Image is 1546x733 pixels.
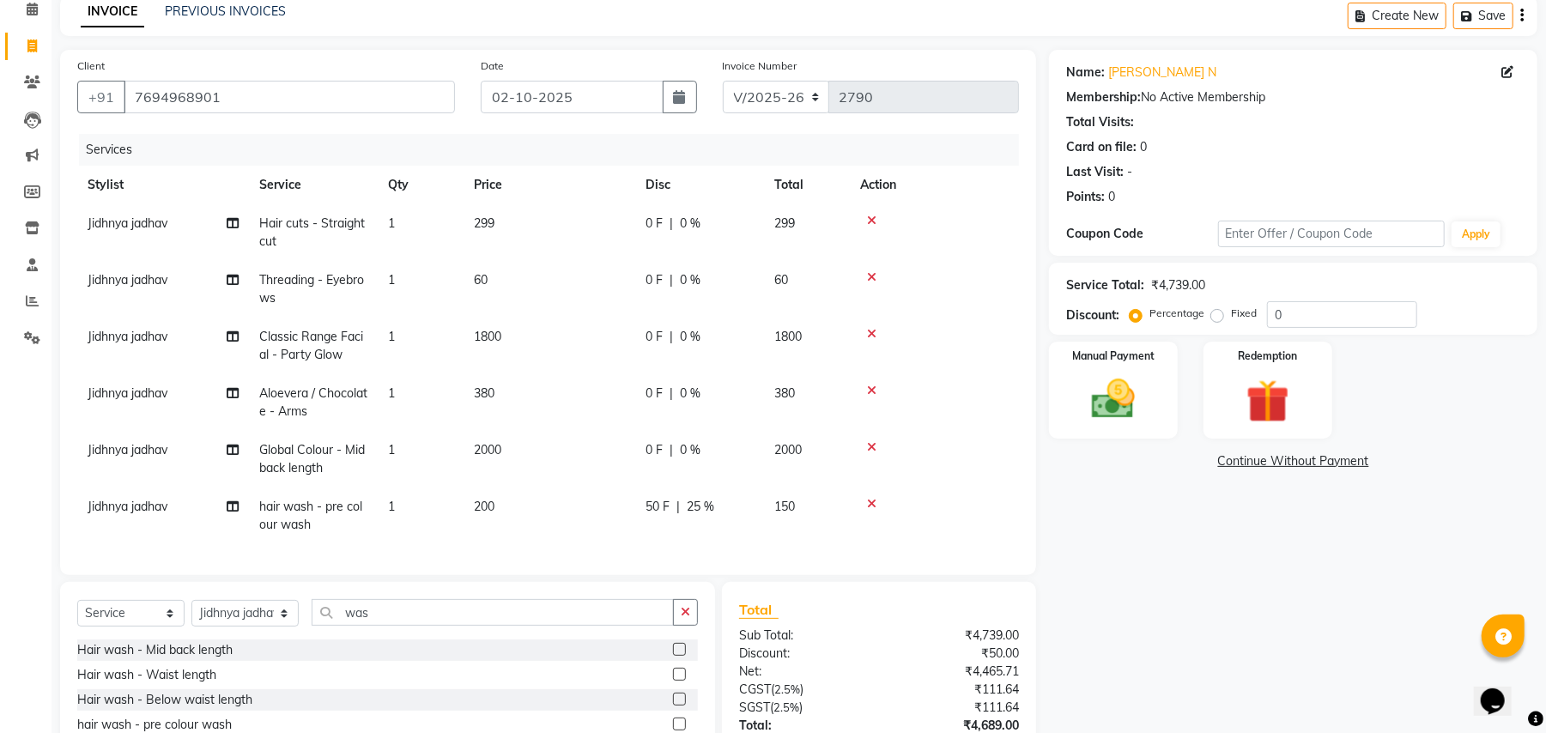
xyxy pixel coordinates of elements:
span: 2000 [474,442,501,457]
span: 1800 [774,329,802,344]
div: Last Visit: [1066,163,1124,181]
span: Jidhnya jadhav [88,385,167,401]
span: 60 [774,272,788,288]
th: Total [764,166,850,204]
span: Hair cuts - Straight cut [259,215,365,249]
span: 50 F [646,498,670,516]
div: - [1127,163,1132,181]
div: Coupon Code [1066,225,1217,243]
span: Jidhnya jadhav [88,442,167,457]
span: Classic Range Facial - Party Glow [259,329,363,362]
span: SGST [739,700,770,715]
span: 1 [388,385,395,401]
div: ₹4,739.00 [1151,276,1205,294]
span: 299 [774,215,795,231]
div: Discount: [1066,306,1119,324]
img: _cash.svg [1078,374,1149,424]
span: 25 % [687,498,714,516]
span: Jidhnya jadhav [88,272,167,288]
th: Action [850,166,1019,204]
span: 200 [474,499,494,514]
span: | [670,328,673,346]
span: hair wash - pre colour wash [259,499,362,532]
label: Invoice Number [723,58,797,74]
span: 1 [388,442,395,457]
span: Aloevera / Chocolate - Arms [259,385,367,419]
div: Total Visits: [1066,113,1134,131]
img: _gift.svg [1233,374,1303,428]
div: Sub Total: [726,627,879,645]
span: | [676,498,680,516]
th: Price [464,166,635,204]
label: Manual Payment [1072,348,1155,364]
div: Card on file: [1066,138,1137,156]
span: 1 [388,499,395,514]
label: Client [77,58,105,74]
span: Global Colour - Mid back length [259,442,365,476]
div: 0 [1140,138,1147,156]
span: Jidhnya jadhav [88,215,167,231]
span: 0 F [646,441,663,459]
div: Membership: [1066,88,1141,106]
div: ( ) [726,699,879,717]
button: +91 [77,81,125,113]
span: 0 % [680,271,700,289]
span: 150 [774,499,795,514]
span: 380 [474,385,494,401]
div: ₹111.64 [879,699,1032,717]
div: Discount: [726,645,879,663]
div: Service Total: [1066,276,1144,294]
span: 0 % [680,441,700,459]
div: Points: [1066,188,1105,206]
div: No Active Membership [1066,88,1520,106]
div: ( ) [726,681,879,699]
span: | [670,441,673,459]
span: Jidhnya jadhav [88,329,167,344]
label: Redemption [1238,348,1297,364]
iframe: chat widget [1474,664,1529,716]
span: 0 F [646,385,663,403]
span: 1 [388,272,395,288]
th: Stylist [77,166,249,204]
span: | [670,385,673,403]
div: ₹50.00 [879,645,1032,663]
div: 0 [1108,188,1115,206]
span: Total [739,601,779,619]
span: 0 % [680,328,700,346]
div: Name: [1066,64,1105,82]
div: Hair wash - Mid back length [77,641,233,659]
span: CGST [739,682,771,697]
span: 2.5% [773,700,799,714]
span: 0 F [646,215,663,233]
span: 2.5% [774,682,800,696]
span: 0 % [680,385,700,403]
span: 0 F [646,328,663,346]
span: 0 % [680,215,700,233]
div: Hair wash - Waist length [77,666,216,684]
th: Service [249,166,378,204]
div: ₹4,739.00 [879,627,1032,645]
th: Qty [378,166,464,204]
button: Save [1453,3,1513,29]
div: Net: [726,663,879,681]
label: Percentage [1149,306,1204,321]
span: 2000 [774,442,802,457]
span: Jidhnya jadhav [88,499,167,514]
span: 0 F [646,271,663,289]
span: Threading - Eyebrows [259,272,364,306]
button: Apply [1452,221,1501,247]
div: Services [79,134,1032,166]
a: [PERSON_NAME] N [1108,64,1216,82]
input: Enter Offer / Coupon Code [1218,221,1445,247]
a: Continue Without Payment [1052,452,1534,470]
span: 1 [388,329,395,344]
span: 299 [474,215,494,231]
a: PREVIOUS INVOICES [165,3,286,19]
span: | [670,271,673,289]
div: ₹4,465.71 [879,663,1032,681]
div: ₹111.64 [879,681,1032,699]
button: Create New [1348,3,1446,29]
span: 1 [388,215,395,231]
div: Hair wash - Below waist length [77,691,252,709]
input: Search or Scan [312,599,674,626]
